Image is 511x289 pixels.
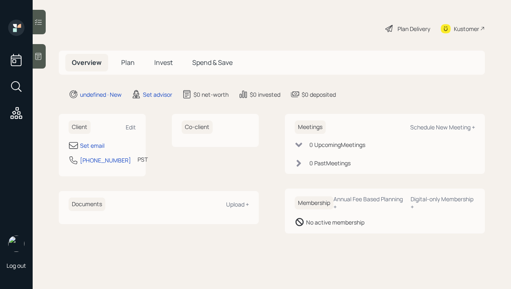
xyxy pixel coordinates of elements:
[7,262,26,269] div: Log out
[411,195,475,211] div: Digital-only Membership +
[72,58,102,67] span: Overview
[295,120,326,134] h6: Meetings
[80,90,122,99] div: undefined · New
[295,196,333,210] h6: Membership
[302,90,336,99] div: $0 deposited
[454,24,479,33] div: Kustomer
[226,200,249,208] div: Upload +
[306,218,364,227] div: No active membership
[69,120,91,134] h6: Client
[126,123,136,131] div: Edit
[398,24,430,33] div: Plan Delivery
[192,58,233,67] span: Spend & Save
[154,58,173,67] span: Invest
[8,236,24,252] img: robby-grisanti-headshot.png
[143,90,172,99] div: Set advisor
[193,90,229,99] div: $0 net-worth
[309,140,365,149] div: 0 Upcoming Meeting s
[182,120,213,134] h6: Co-client
[80,141,104,150] div: Set email
[121,58,135,67] span: Plan
[309,159,351,167] div: 0 Past Meeting s
[410,123,475,131] div: Schedule New Meeting +
[69,198,105,211] h6: Documents
[333,195,404,211] div: Annual Fee Based Planning +
[138,155,148,164] div: PST
[250,90,280,99] div: $0 invested
[80,156,131,165] div: [PHONE_NUMBER]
